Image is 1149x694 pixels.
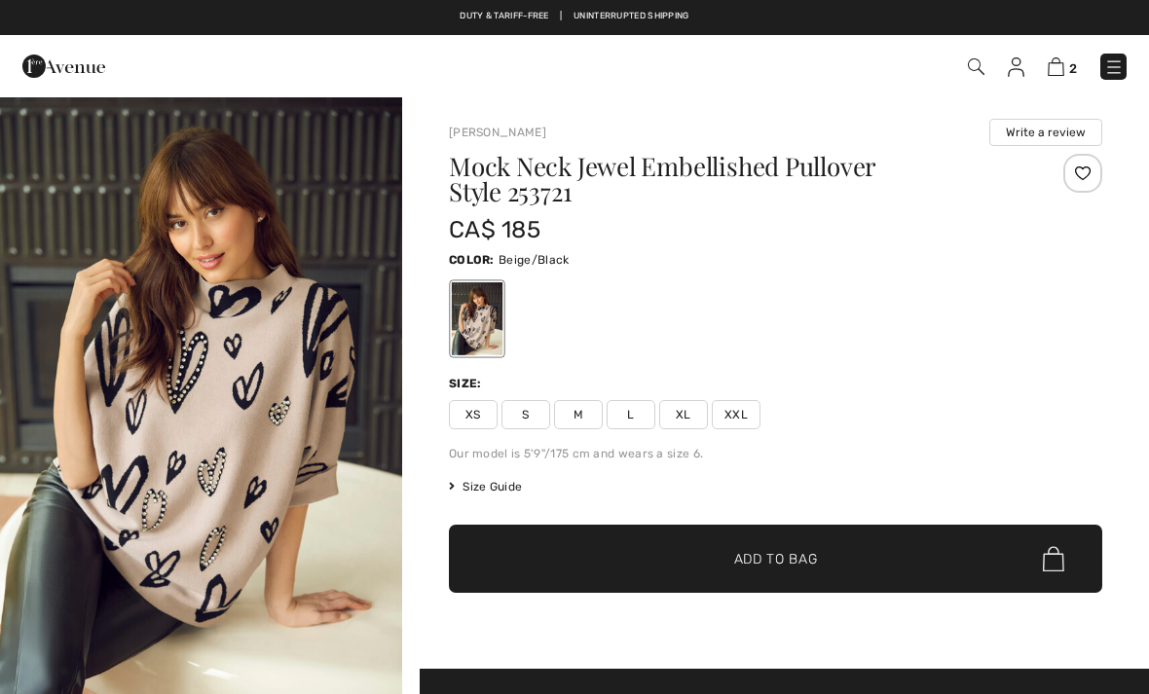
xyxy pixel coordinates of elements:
[607,400,655,429] span: L
[1048,57,1064,76] img: Shopping Bag
[449,525,1102,593] button: Add to Bag
[449,375,486,392] div: Size:
[22,55,105,74] a: 1ère Avenue
[1069,61,1077,76] span: 2
[452,282,502,355] div: Beige/Black
[449,400,498,429] span: XS
[1104,57,1124,77] img: Menu
[449,216,540,243] span: CA$ 185
[449,253,495,267] span: Color:
[1043,546,1064,571] img: Bag.svg
[554,400,603,429] span: M
[712,400,760,429] span: XXL
[734,549,818,569] span: Add to Bag
[499,253,569,267] span: Beige/Black
[22,47,105,86] img: 1ère Avenue
[449,445,1102,462] div: Our model is 5'9"/175 cm and wears a size 6.
[1048,55,1077,78] a: 2
[449,154,993,204] h1: Mock Neck Jewel Embellished Pullover Style 253721
[659,400,708,429] span: XL
[449,478,522,495] span: Size Guide
[501,400,550,429] span: S
[449,126,546,139] a: [PERSON_NAME]
[1008,57,1024,77] img: My Info
[968,58,984,75] img: Search
[989,119,1102,146] button: Write a review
